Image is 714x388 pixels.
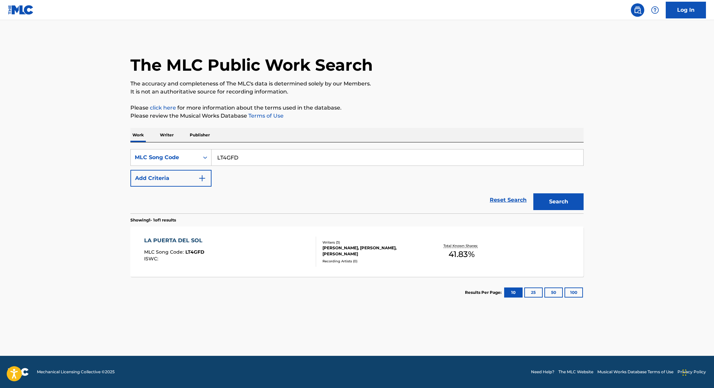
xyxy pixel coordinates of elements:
div: Help [648,3,662,17]
p: Writer [158,128,176,142]
button: 10 [504,287,523,298]
a: Log In [666,2,706,18]
form: Search Form [130,149,584,213]
p: The accuracy and completeness of The MLC's data is determined solely by our Members. [130,80,584,88]
p: Please review the Musical Works Database [130,112,584,120]
p: Work [130,128,146,142]
button: 25 [524,287,543,298]
button: 100 [564,287,583,298]
img: search [634,6,642,14]
span: MLC Song Code : [144,249,185,255]
a: Need Help? [531,369,554,375]
a: LA PUERTA DEL SOLMLC Song Code:LT4GFDISWC:Writers (3)[PERSON_NAME], [PERSON_NAME], [PERSON_NAME]R... [130,227,584,277]
a: Privacy Policy [677,369,706,375]
iframe: Chat Widget [680,356,714,388]
h1: The MLC Public Work Search [130,55,373,75]
button: Add Criteria [130,170,212,187]
p: It is not an authoritative source for recording information. [130,88,584,96]
a: click here [150,105,176,111]
img: logo [8,368,29,376]
a: Musical Works Database Terms of Use [597,369,673,375]
p: Total Known Shares: [443,243,479,248]
a: The MLC Website [558,369,593,375]
button: 50 [544,287,563,298]
button: Search [533,193,584,210]
span: ISWC : [144,256,160,262]
a: Public Search [631,3,644,17]
div: LA PUERTA DEL SOL [144,237,206,245]
p: Please for more information about the terms used in the database. [130,104,584,112]
p: Results Per Page: [465,289,503,296]
img: 9d2ae6d4665cec9f34b9.svg [198,174,206,182]
div: Drag [682,363,687,383]
img: MLC Logo [8,5,34,15]
p: Showing 1 - 1 of 1 results [130,217,176,223]
div: MLC Song Code [135,153,195,161]
p: Publisher [188,128,212,142]
img: help [651,6,659,14]
span: LT4GFD [185,249,204,255]
div: [PERSON_NAME], [PERSON_NAME], [PERSON_NAME] [322,245,424,257]
span: 41.83 % [449,248,475,260]
span: Mechanical Licensing Collective © 2025 [37,369,115,375]
div: Recording Artists ( 0 ) [322,259,424,264]
a: Reset Search [486,193,530,207]
div: Writers ( 3 ) [322,240,424,245]
a: Terms of Use [247,113,284,119]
